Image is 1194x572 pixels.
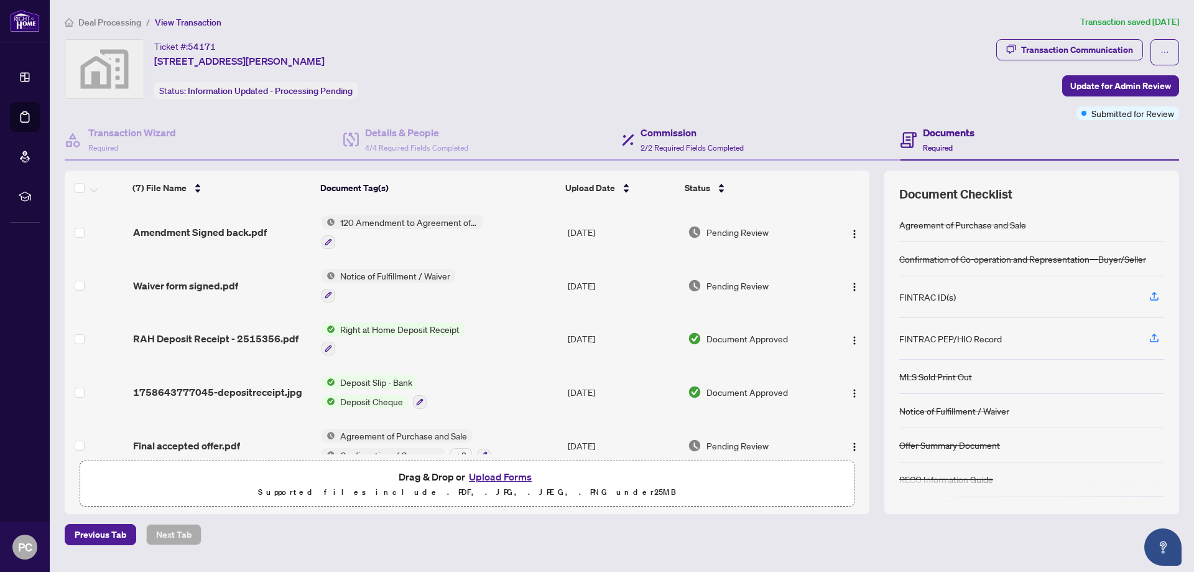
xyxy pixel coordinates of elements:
[563,205,683,259] td: [DATE]
[322,429,335,443] img: Status Icon
[335,429,472,443] span: Agreement of Purchase and Sale
[133,331,298,346] span: RAH Deposit Receipt - 2515356.pdf
[706,332,788,345] span: Document Approved
[706,439,769,452] span: Pending Review
[560,171,680,205] th: Upload Date
[65,18,73,27] span: home
[146,15,150,29] li: /
[315,171,561,205] th: Document Tag(s)
[641,125,744,140] h4: Commission
[365,125,468,140] h4: Details & People
[680,171,825,205] th: Status
[923,125,974,140] h4: Documents
[88,125,176,140] h4: Transaction Wizard
[154,39,216,54] div: Ticket #:
[1144,528,1182,566] button: Open asap
[133,225,267,240] span: Amendment Signed back.pdf
[849,229,859,239] img: Logo
[88,143,118,152] span: Required
[565,181,615,195] span: Upload Date
[996,39,1143,60] button: Transaction Communication
[465,469,535,485] button: Upload Forms
[450,448,472,462] div: + 2
[132,181,187,195] span: (7) File Name
[322,215,335,229] img: Status Icon
[899,290,956,304] div: FINTRAC ID(s)
[688,279,701,293] img: Document Status
[133,385,302,400] span: 1758643777045-depositreceipt.jpg
[335,395,408,408] span: Deposit Cheque
[1080,15,1179,29] article: Transaction saved [DATE]
[1062,75,1179,96] button: Update for Admin Review
[18,538,32,556] span: PC
[706,225,769,239] span: Pending Review
[849,388,859,398] img: Logo
[849,442,859,452] img: Logo
[322,215,483,249] button: Status Icon120 Amendment to Agreement of Purchase and Sale
[688,385,701,399] img: Document Status
[1021,40,1133,60] div: Transaction Communication
[849,282,859,292] img: Logo
[322,375,335,389] img: Status Icon
[706,279,769,293] span: Pending Review
[133,278,238,293] span: Waiver form signed.pdf
[845,436,864,456] button: Logo
[335,322,465,336] span: Right at Home Deposit Receipt
[188,85,353,96] span: Information Updated - Processing Pending
[1070,76,1171,96] span: Update for Admin Review
[845,329,864,349] button: Logo
[845,222,864,242] button: Logo
[127,171,315,205] th: (7) File Name
[133,438,240,453] span: Final accepted offer.pdf
[155,17,221,28] span: View Transaction
[899,185,1012,203] span: Document Checklist
[688,332,701,345] img: Document Status
[899,252,1146,266] div: Confirmation of Co-operation and Representation—Buyer/Seller
[146,524,201,545] button: Next Tab
[335,269,455,283] span: Notice of Fulfillment / Waiver
[845,276,864,296] button: Logo
[563,365,683,419] td: [DATE]
[563,419,683,472] td: [DATE]
[1160,48,1169,57] span: ellipsis
[75,525,126,545] span: Previous Tab
[78,17,141,28] span: Deal Processing
[65,40,144,98] img: svg%3e
[335,448,445,462] span: Confirmation of Co-operation and Representation—Buyer/Seller
[188,41,216,52] span: 54171
[688,225,701,239] img: Document Status
[10,9,40,32] img: logo
[65,524,136,545] button: Previous Tab
[899,438,1000,452] div: Offer Summary Document
[322,322,335,336] img: Status Icon
[322,395,335,408] img: Status Icon
[322,269,335,283] img: Status Icon
[365,143,468,152] span: 4/4 Required Fields Completed
[899,472,993,486] div: RECO Information Guide
[899,218,1026,232] div: Agreement of Purchase and Sale
[322,448,335,462] img: Status Icon
[335,375,417,389] span: Deposit Slip - Bank
[88,485,846,500] p: Supported files include .PDF, .JPG, .JPEG, .PNG under 25 MB
[80,461,854,507] span: Drag & Drop orUpload FormsSupported files include .PDF, .JPG, .JPEG, .PNG under25MB
[849,335,859,345] img: Logo
[1091,106,1174,120] span: Submitted for Review
[899,332,1002,345] div: FINTRAC PEP/HIO Record
[322,375,427,409] button: Status IconDeposit Slip - BankStatus IconDeposit Cheque
[322,269,455,302] button: Status IconNotice of Fulfillment / Waiver
[154,54,325,68] span: [STREET_ADDRESS][PERSON_NAME]
[706,385,788,399] span: Document Approved
[845,382,864,402] button: Logo
[335,215,483,229] span: 120 Amendment to Agreement of Purchase and Sale
[899,404,1009,418] div: Notice of Fulfillment / Waiver
[563,312,683,366] td: [DATE]
[923,143,953,152] span: Required
[899,370,972,383] div: MLS Sold Print Out
[685,181,710,195] span: Status
[399,469,535,485] span: Drag & Drop or
[688,439,701,452] img: Document Status
[154,82,358,99] div: Status:
[322,429,491,462] button: Status IconAgreement of Purchase and SaleStatus IconConfirmation of Co-operation and Representati...
[322,322,465,356] button: Status IconRight at Home Deposit Receipt
[563,259,683,312] td: [DATE]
